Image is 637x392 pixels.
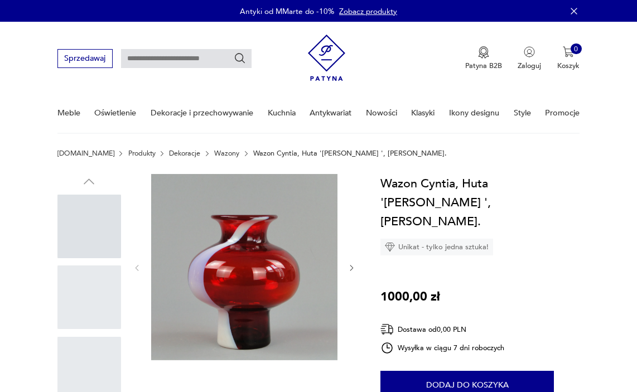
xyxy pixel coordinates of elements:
[57,56,113,62] a: Sprzedawaj
[214,149,239,157] a: Wazony
[518,46,541,71] button: Zaloguj
[308,31,345,85] img: Patyna - sklep z meblami i dekoracjami vintage
[571,43,582,55] div: 0
[94,94,136,132] a: Oświetlenie
[465,61,502,71] p: Patyna B2B
[310,94,351,132] a: Antykwariat
[557,61,580,71] p: Koszyk
[465,46,502,71] button: Patyna B2B
[380,174,590,231] h1: Wazon Cyntia, Huta '[PERSON_NAME] ', [PERSON_NAME].
[563,46,574,57] img: Ikona koszyka
[380,287,440,306] p: 1000,00 zł
[385,242,395,252] img: Ikona diamentu
[380,341,504,355] div: Wysyłka w ciągu 7 dni roboczych
[128,149,156,157] a: Produkty
[518,61,541,71] p: Zaloguj
[465,46,502,71] a: Ikona medaluPatyna B2B
[57,49,113,67] button: Sprzedawaj
[545,94,580,132] a: Promocje
[57,149,114,157] a: [DOMAIN_NAME]
[366,94,397,132] a: Nowości
[253,149,447,157] p: Wazon Cyntia, Huta '[PERSON_NAME] ', [PERSON_NAME].
[240,6,334,17] p: Antyki od MMarte do -10%
[380,239,493,255] div: Unikat - tylko jedna sztuka!
[380,322,394,336] img: Ikona dostawy
[339,6,397,17] a: Zobacz produkty
[514,94,531,132] a: Style
[57,94,80,132] a: Meble
[478,46,489,59] img: Ikona medalu
[380,322,504,336] div: Dostawa od 0,00 PLN
[151,94,253,132] a: Dekoracje i przechowywanie
[169,149,200,157] a: Dekoracje
[268,94,296,132] a: Kuchnia
[411,94,435,132] a: Klasyki
[449,94,499,132] a: Ikony designu
[557,46,580,71] button: 0Koszyk
[151,174,337,360] img: Zdjęcie produktu Wazon Cyntia, Huta 'Barbara ', Zbigniew Horbowy.
[234,52,246,65] button: Szukaj
[524,46,535,57] img: Ikonka użytkownika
